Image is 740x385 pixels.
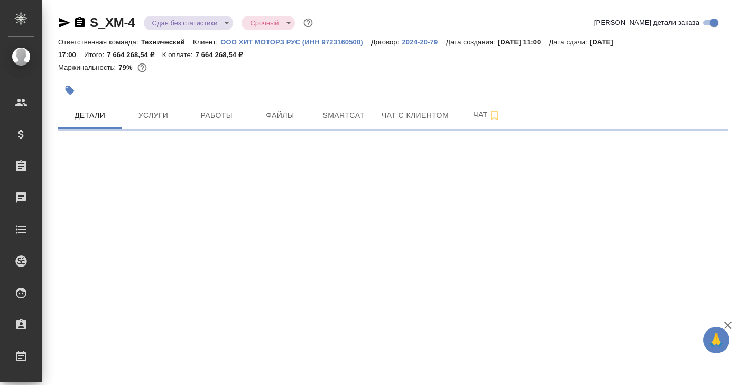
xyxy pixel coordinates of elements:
p: Технический [141,38,193,46]
button: Срочный [247,19,282,27]
span: [PERSON_NAME] детали заказа [594,17,699,28]
p: Ответственная команда: [58,38,141,46]
p: Дата создания: [446,38,497,46]
p: Договор: [371,38,402,46]
p: 2024-20-79 [402,38,446,46]
a: ООО ХИТ МОТОРЗ РУС (ИНН 9723160500) [220,37,371,46]
button: 5967.05 USD; 813874.00 RUB; [135,61,149,75]
a: S_XM-4 [90,15,135,30]
p: ООО ХИТ МОТОРЗ РУС (ИНН 9723160500) [220,38,371,46]
p: Маржинальность: [58,63,118,71]
p: 79% [118,63,135,71]
p: [DATE] 11:00 [498,38,549,46]
span: Чат [461,108,512,122]
svg: Подписаться [488,109,501,122]
span: Работы [191,109,242,122]
span: 🙏 [707,329,725,351]
p: 7 664 268,54 ₽ [196,51,251,59]
button: Скопировать ссылку [73,16,86,29]
button: 🙏 [703,327,729,353]
button: Добавить тэг [58,79,81,102]
p: Клиент: [193,38,220,46]
button: Сдан без статистики [149,19,221,27]
a: 2024-20-79 [402,37,446,46]
button: Доп статусы указывают на важность/срочность заказа [301,16,315,30]
p: Дата сдачи: [549,38,589,46]
div: Сдан без статистики [242,16,294,30]
span: Чат с клиентом [382,109,449,122]
span: Услуги [128,109,179,122]
span: Smartcat [318,109,369,122]
span: Детали [64,109,115,122]
button: Скопировать ссылку для ЯМессенджера [58,16,71,29]
p: Итого: [84,51,107,59]
p: 7 664 268,54 ₽ [107,51,162,59]
p: К оплате: [162,51,196,59]
div: Сдан без статистики [144,16,234,30]
span: Файлы [255,109,306,122]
